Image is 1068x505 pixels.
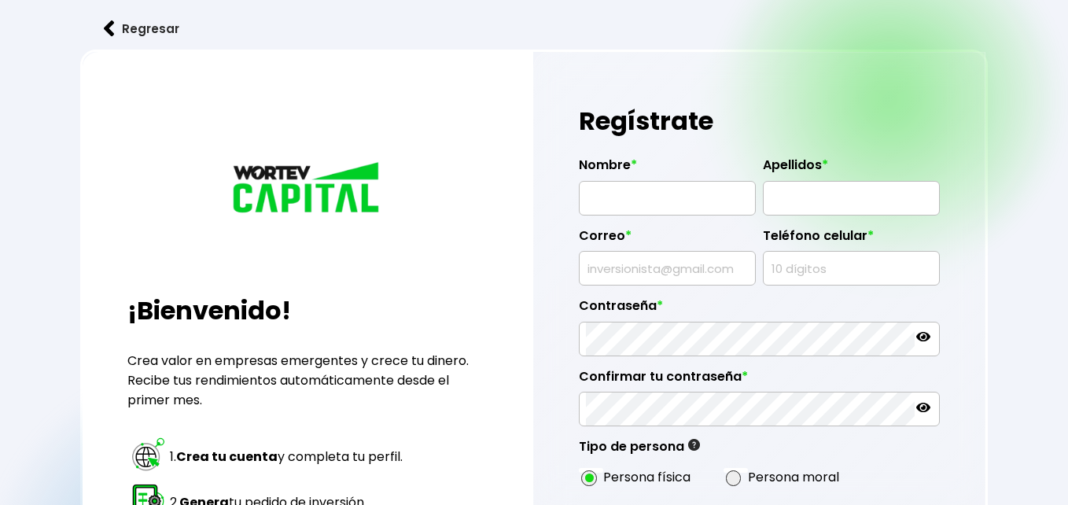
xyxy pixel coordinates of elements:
label: Teléfono celular [763,228,940,252]
label: Tipo de persona [579,439,700,463]
label: Persona moral [748,467,839,487]
a: flecha izquierdaRegresar [80,8,988,50]
label: Apellidos [763,157,940,181]
label: Confirmar tu contraseña [579,369,939,393]
img: gfR76cHglkPwleuBLjWdxeZVvX9Wp6JBDmjRYY8JYDQn16A2ICN00zLTgIroGa6qie5tIuWH7V3AapTKqzv+oMZsGfMUqL5JM... [688,439,700,451]
p: Crea valor en empresas emergentes y crece tu dinero. Recibe tus rendimientos automáticamente desd... [127,351,488,410]
input: inversionista@gmail.com [586,252,749,285]
label: Contraseña [579,298,939,322]
strong: Crea tu cuenta [176,448,278,466]
label: Persona física [603,467,691,487]
img: logo_wortev_capital [229,160,386,218]
label: Nombre [579,157,756,181]
input: 10 dígitos [770,252,933,285]
label: Correo [579,228,756,252]
img: flecha izquierda [104,20,115,37]
h1: Regístrate [579,98,939,145]
button: Regresar [80,8,203,50]
td: 1. y completa tu perfil. [169,435,407,479]
h2: ¡Bienvenido! [127,292,488,330]
img: paso 1 [130,436,167,473]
